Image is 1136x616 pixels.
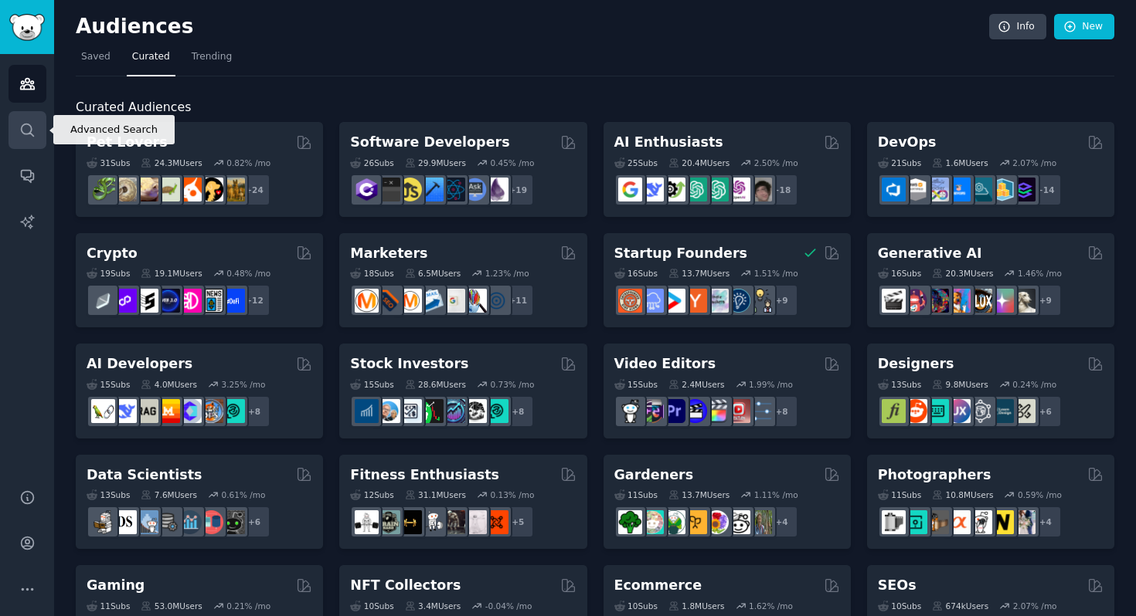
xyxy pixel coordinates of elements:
img: dataengineering [156,510,180,534]
a: Trending [186,45,237,76]
img: technicalanalysis [485,399,508,423]
img: Youtubevideo [726,399,750,423]
img: dalle2 [903,289,927,313]
h2: Gaming [87,576,145,595]
div: + 4 [1029,506,1062,538]
h2: AI Enthusiasts [614,133,723,152]
img: UI_Design [925,399,949,423]
img: software [376,178,400,201]
div: -0.04 % /mo [485,601,532,611]
div: 15 Sub s [87,379,130,390]
img: datascience [113,510,137,534]
img: AIDevelopersSociety [221,399,245,423]
h2: AI Developers [87,354,192,374]
div: + 4 [766,506,798,538]
div: 21 Sub s [878,157,921,168]
div: 25 Sub s [614,157,658,168]
img: herpetology [91,178,115,201]
img: finalcutpro [705,399,729,423]
img: sdforall [947,289,971,313]
img: Rag [134,399,158,423]
div: 1.8M Users [668,601,725,611]
div: 28.6M Users [405,379,466,390]
img: leopardgeckos [134,178,158,201]
img: defi_ [221,289,245,313]
img: dogbreed [221,178,245,201]
div: 0.21 % /mo [226,601,270,611]
img: VideoEditors [683,399,707,423]
img: dividends [355,399,379,423]
img: PlatformEngineers [1012,178,1036,201]
h2: Audiences [76,15,989,39]
div: 10 Sub s [878,601,921,611]
img: web3 [156,289,180,313]
img: WeddingPhotography [1012,510,1036,534]
img: gopro [618,399,642,423]
img: DevOpsLinks [947,178,971,201]
img: UXDesign [947,399,971,423]
a: Curated [127,45,175,76]
img: Trading [420,399,444,423]
img: weightroom [420,510,444,534]
div: + 6 [238,506,270,538]
img: userexperience [968,399,992,423]
img: vegetablegardening [618,510,642,534]
img: personaltraining [485,510,508,534]
img: startup [662,289,685,313]
div: + 6 [1029,395,1062,428]
div: 2.07 % /mo [1012,157,1056,168]
img: UX_Design [1012,399,1036,423]
div: 0.24 % /mo [1012,379,1056,390]
div: 10 Sub s [350,601,393,611]
div: 1.62 % /mo [749,601,793,611]
img: 0xPolygon [113,289,137,313]
img: GYM [355,510,379,534]
div: 18 Sub s [350,268,393,279]
img: flowers [705,510,729,534]
img: ethstaker [134,289,158,313]
h2: Video Editors [614,354,716,374]
div: 0.82 % /mo [226,157,270,168]
div: 19 Sub s [87,268,130,279]
img: typography [882,399,906,423]
img: logodesign [903,399,927,423]
img: cockatiel [178,178,202,201]
img: defiblockchain [178,289,202,313]
div: 16 Sub s [614,268,658,279]
img: postproduction [748,399,772,423]
h2: Software Developers [350,133,509,152]
div: 1.11 % /mo [754,489,798,500]
img: elixir [485,178,508,201]
div: 3.4M Users [405,601,461,611]
img: Entrepreneurship [726,289,750,313]
div: + 9 [766,284,798,316]
div: 15 Sub s [614,379,658,390]
a: Saved [76,45,116,76]
div: 13.7M Users [668,268,730,279]
div: + 14 [1029,174,1062,206]
img: iOSProgramming [420,178,444,201]
img: GymMotivation [376,510,400,534]
a: New [1054,14,1114,40]
div: 26 Sub s [350,157,393,168]
span: Trending [192,50,232,64]
div: 15 Sub s [350,379,393,390]
div: 6.5M Users [405,268,461,279]
div: 13 Sub s [87,489,130,500]
img: succulents [640,510,664,534]
div: + 12 [238,284,270,316]
div: 3.25 % /mo [222,379,266,390]
div: + 19 [502,174,534,206]
img: ethfinance [91,289,115,313]
img: UrbanGardening [726,510,750,534]
div: + 8 [502,395,534,428]
div: 0.59 % /mo [1018,489,1062,500]
div: 10.8M Users [932,489,993,500]
img: deepdream [925,289,949,313]
div: 2.50 % /mo [754,157,798,168]
img: Docker_DevOps [925,178,949,201]
h2: Marketers [350,244,427,263]
span: Curated [132,50,170,64]
img: data [221,510,245,534]
img: DeepSeek [113,399,137,423]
